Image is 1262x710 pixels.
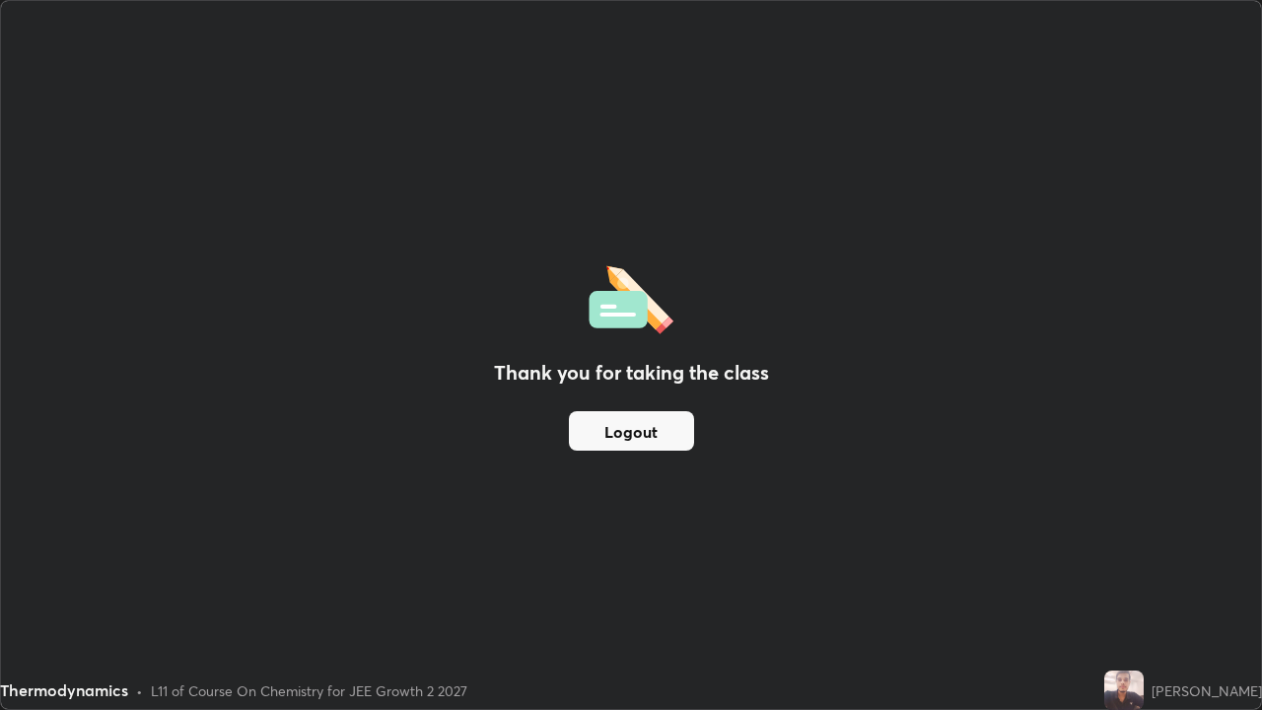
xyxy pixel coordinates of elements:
img: offlineFeedback.1438e8b3.svg [589,259,673,334]
img: 73469f3a0533488fa98b30d297c2c94e.jpg [1104,671,1144,710]
div: L11 of Course On Chemistry for JEE Growth 2 2027 [151,680,467,701]
div: [PERSON_NAME] [1152,680,1262,701]
h2: Thank you for taking the class [494,358,769,388]
button: Logout [569,411,694,451]
div: • [136,680,143,701]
